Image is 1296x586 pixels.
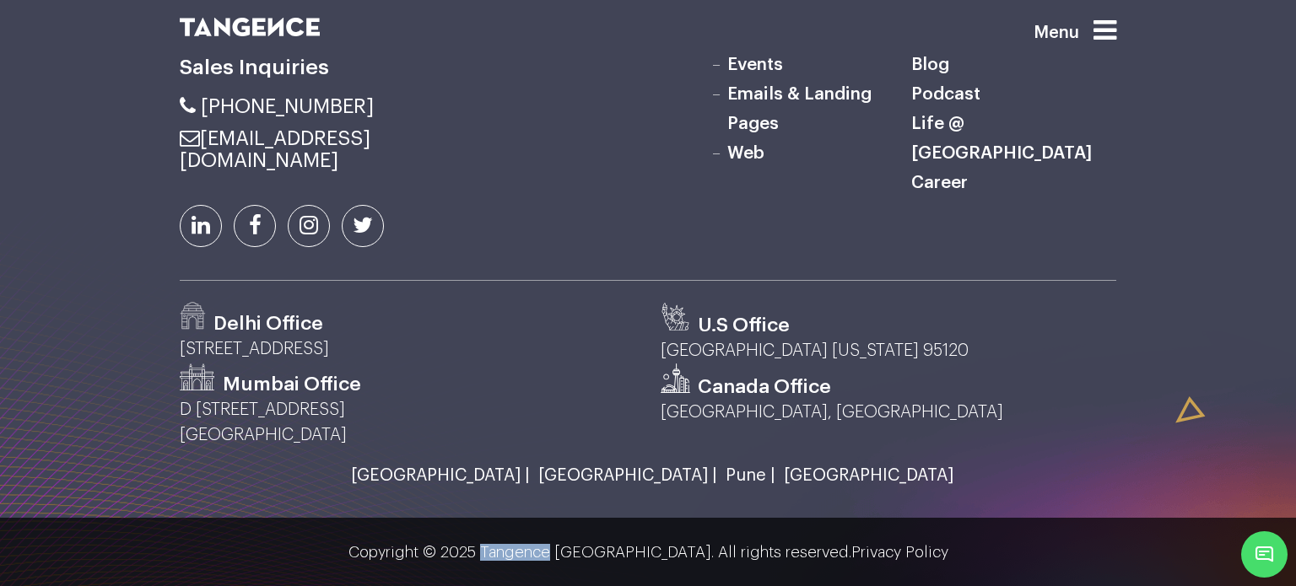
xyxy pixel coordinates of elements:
[201,96,374,116] span: [PHONE_NUMBER]
[1241,531,1288,578] span: Chat Widget
[180,128,370,170] a: [EMAIL_ADDRESS][DOMAIN_NAME]
[911,56,949,73] a: Blog
[180,302,206,330] img: Path-529.png
[775,466,953,485] a: [GEOGRAPHIC_DATA]
[530,466,717,485] a: [GEOGRAPHIC_DATA] |
[851,545,948,560] a: Privacy Policy
[343,466,530,485] a: [GEOGRAPHIC_DATA] |
[180,336,635,362] p: [STREET_ADDRESS]
[698,374,831,400] h3: Canada Office
[180,397,635,448] p: D [STREET_ADDRESS] [GEOGRAPHIC_DATA]
[180,50,475,85] h6: Sales Inquiries
[661,363,690,393] img: canada.svg
[717,466,775,485] a: Pune |
[911,174,968,191] a: Career
[911,85,980,103] a: Podcast
[223,372,361,397] h3: Mumbai Office
[180,96,374,116] a: [PHONE_NUMBER]
[180,363,215,390] img: Path-530.png
[727,85,872,132] a: Emails & Landing Pages
[661,302,690,331] img: us.svg
[727,56,783,73] a: Events
[727,144,764,162] a: Web
[911,115,1092,162] a: Life @ [GEOGRAPHIC_DATA]
[661,338,1116,363] p: [GEOGRAPHIC_DATA] [US_STATE] 95120
[698,313,790,338] h3: U.S Office
[661,400,1116,425] p: [GEOGRAPHIC_DATA], [GEOGRAPHIC_DATA]
[213,311,323,336] h3: Delhi Office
